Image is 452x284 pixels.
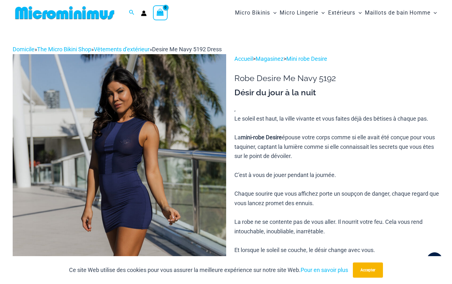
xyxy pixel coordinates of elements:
[234,73,439,83] h1: Robe Desire Me Navy 5192
[241,134,282,141] b: mini-robe Desire
[69,265,348,275] p: Ce site Web utilise des cookies pour vous assurer la meilleure expérience sur notre site Web.
[355,5,362,21] span: Basculement du menu
[129,9,135,17] a: Lien de l’icône de recherche
[256,55,283,62] a: Magasinez
[301,267,348,273] a: Pour en savoir plus
[232,2,439,23] nav: Site Navigation
[363,3,438,22] a: Maillots de bain HommeMenu ToggleBasculement du menu
[270,5,277,21] span: Basculement du menu
[278,3,326,22] a: Micro LingerieMenu ToggleBasculement du menu
[365,9,430,16] font: Maillots de bain Homme
[13,46,222,53] span: » » »
[233,3,278,22] a: Micro BikinisMenu ToggleBasculement du menu
[234,87,439,98] h3: Désir du jour à la nuit
[94,46,150,53] a: Vêtements d’extérieur
[153,5,168,20] a: Voir le panier, vide
[141,10,147,16] a: Lien de l’icône du compte
[327,3,363,22] a: ExtérieursMenu ToggleBasculement du menu
[234,55,327,62] font: > >
[430,5,437,21] span: Basculement du menu
[280,9,318,16] font: Micro Lingerie
[152,46,222,53] span: Desire Me Navy 5192 Dress
[235,9,270,16] font: Micro Bikinis
[13,46,35,53] a: Domicile
[286,55,327,62] a: Mini robe Desire
[353,262,383,278] button: Accepter
[37,46,91,53] a: The Micro Bikini Shop
[13,6,117,20] img: MM SHOP LOGO FLAT
[318,5,325,21] span: Basculement du menu
[234,106,236,112] font: ,
[234,55,253,62] a: Accueil
[328,9,355,16] font: Extérieurs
